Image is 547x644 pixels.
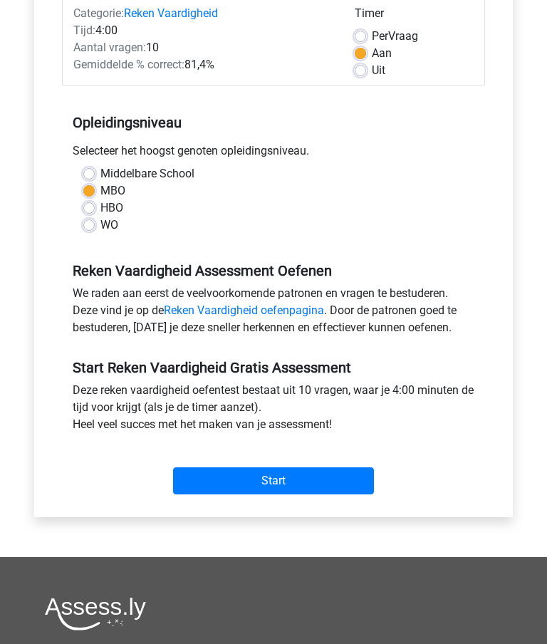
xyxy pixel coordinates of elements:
[73,7,124,21] span: Categorie:
[100,166,194,183] label: Middelbare School
[73,58,184,72] span: Gemiddelde % correct:
[73,263,474,280] h5: Reken Vaardigheid Assessment Oefenen
[372,30,388,43] span: Per
[63,40,344,57] div: 10
[372,63,385,80] label: Uit
[73,360,474,377] h5: Start Reken Vaardigheid Gratis Assessment
[372,46,392,63] label: Aan
[63,57,344,74] div: 81,4%
[372,28,418,46] label: Vraag
[100,200,123,217] label: HBO
[355,6,474,28] div: Timer
[124,7,218,21] a: Reken Vaardigheid
[173,468,374,495] input: Start
[62,383,485,440] div: Deze reken vaardigheid oefentest bestaat uit 10 vragen, waar je 4:00 minuten de tijd voor krijgt ...
[73,41,146,55] span: Aantal vragen:
[45,598,146,631] img: Assessly logo
[73,24,95,38] span: Tijd:
[73,109,474,137] h5: Opleidingsniveau
[62,143,485,166] div: Selecteer het hoogst genoten opleidingsniveau.
[62,286,485,343] div: We raden aan eerst de veelvoorkomende patronen en vragen te bestuderen. Deze vind je op de . Door...
[63,23,344,40] div: 4:00
[100,217,118,234] label: WO
[100,183,125,200] label: MBO
[164,304,324,318] a: Reken Vaardigheid oefenpagina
